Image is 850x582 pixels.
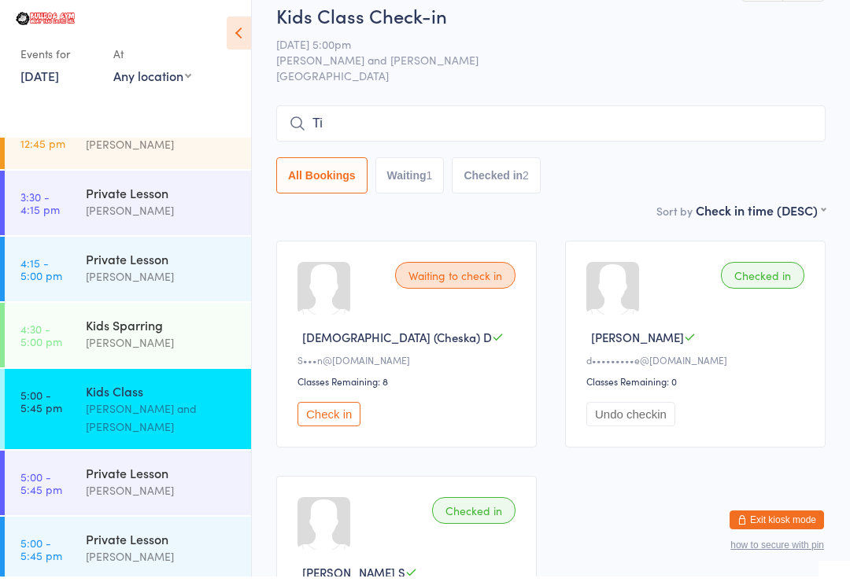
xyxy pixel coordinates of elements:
time: 4:30 - 5:00 pm [20,328,62,353]
span: [DATE] 5:00pm [276,42,801,57]
input: Search [276,111,826,147]
label: Sort by [656,208,693,224]
a: 5:00 -5:45 pmKids Class[PERSON_NAME] and [PERSON_NAME] [5,374,251,455]
div: Checked in [432,503,516,529]
div: S•••n@[DOMAIN_NAME] [297,359,520,372]
div: Events for [20,46,98,72]
button: Checked in2 [452,163,541,199]
button: All Bookings [276,163,368,199]
div: [PERSON_NAME] [86,273,238,291]
div: Waiting to check in [395,267,516,294]
time: 12:00 - 12:45 pm [20,130,65,155]
span: [DEMOGRAPHIC_DATA] (Cheska) D [302,334,492,351]
a: 5:00 -5:45 pmPrivate Lesson[PERSON_NAME] [5,456,251,521]
div: 2 [523,175,529,187]
div: d•••••••••e@[DOMAIN_NAME] [586,359,809,372]
div: [PERSON_NAME] [86,553,238,571]
time: 3:30 - 4:15 pm [20,196,60,221]
div: 1 [427,175,433,187]
span: [PERSON_NAME] [591,334,684,351]
button: Waiting1 [375,163,445,199]
button: how to secure with pin [730,545,824,556]
button: Exit kiosk mode [730,516,824,535]
div: Any location [113,72,191,90]
span: [PERSON_NAME] and [PERSON_NAME] [276,57,801,73]
div: Private Lesson [86,190,238,207]
div: [PERSON_NAME] [86,339,238,357]
div: At [113,46,191,72]
div: Private Lesson [86,256,238,273]
time: 5:00 - 5:45 pm [20,542,62,567]
a: [DATE] [20,72,59,90]
div: [PERSON_NAME] [86,141,238,159]
button: Check in [297,407,360,432]
time: 5:00 - 5:45 pm [20,476,62,501]
a: 4:15 -5:00 pmPrivate Lesson[PERSON_NAME] [5,242,251,307]
div: [PERSON_NAME] [86,487,238,505]
div: Classes Remaining: 0 [586,380,809,393]
a: 4:30 -5:00 pmKids Sparring[PERSON_NAME] [5,308,251,373]
div: Check in time (DESC) [696,207,826,224]
div: Private Lesson [86,536,238,553]
time: 4:15 - 5:00 pm [20,262,62,287]
div: Private Lesson [86,470,238,487]
div: Kids Sparring [86,322,238,339]
div: [PERSON_NAME] and [PERSON_NAME] [86,405,238,441]
h2: Kids Class Check-in [276,8,826,34]
span: [GEOGRAPHIC_DATA] [276,73,826,89]
div: Checked in [721,267,804,294]
img: Bulldog Gym Castle Hill Pty Ltd [16,17,75,31]
button: Undo checkin [586,407,675,432]
div: Kids Class [86,388,238,405]
div: Classes Remaining: 8 [297,380,520,393]
a: 3:30 -4:15 pmPrivate Lesson[PERSON_NAME] [5,176,251,241]
time: 5:00 - 5:45 pm [20,394,62,419]
div: [PERSON_NAME] [86,207,238,225]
